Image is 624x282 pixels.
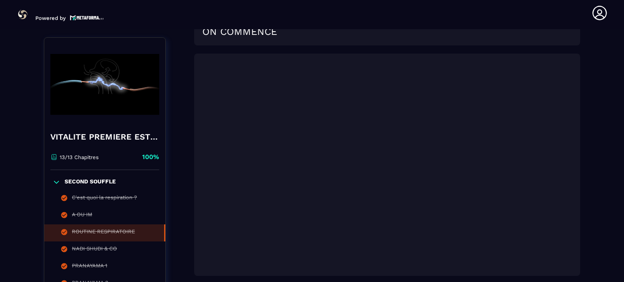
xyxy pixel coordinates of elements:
p: SECOND SOUFFLE [65,178,116,186]
div: C'est quoi la respiration ? [72,194,137,203]
div: A OU IM [72,211,92,220]
img: banner [50,44,159,125]
iframe: 17 CYCLES_RESPIRATION [202,66,572,268]
p: Powered by [35,15,66,21]
div: ROUTINE RESPIRATOIRE [72,228,135,237]
div: NADI SHUDI & CO [72,245,117,254]
h2: ON COMMENCE [202,26,572,37]
h4: VITALITE PREMIERE ESTRELLA [50,131,159,142]
img: logo-branding [16,8,29,21]
div: PRANAYAMA 1 [72,263,107,271]
p: 100% [142,153,159,161]
img: logo [70,14,104,21]
p: 13/13 Chapitres [60,154,99,160]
